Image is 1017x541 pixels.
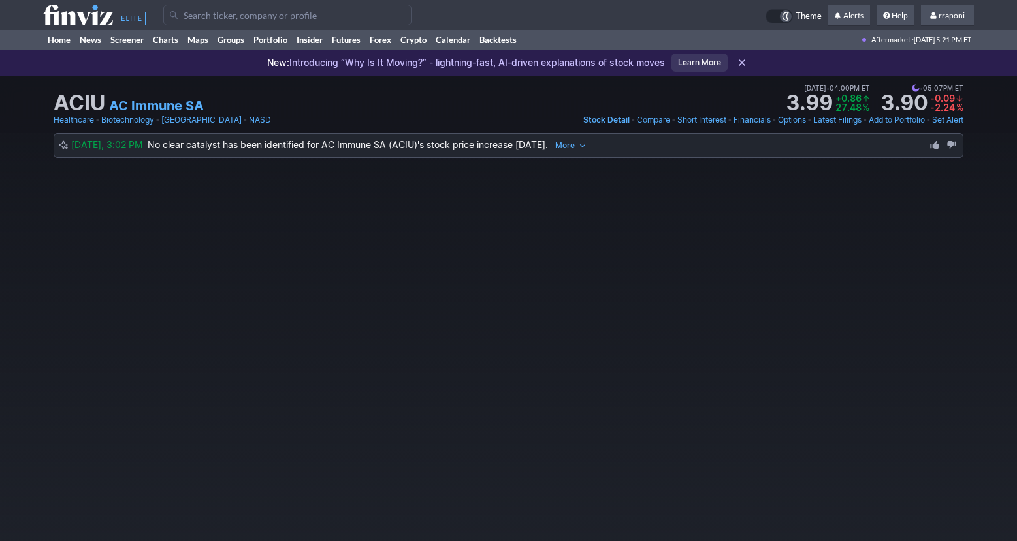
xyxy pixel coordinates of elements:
a: Screener [106,30,148,50]
span: New: [267,57,289,68]
a: Short Interest [677,114,726,127]
span: % [862,102,869,113]
a: Compare [637,114,670,127]
a: Biotechnology [101,114,154,127]
a: Financials [734,114,771,127]
input: Search [163,5,412,25]
a: [GEOGRAPHIC_DATA] [161,114,242,127]
span: [DATE] 5:21 PM ET [914,30,971,50]
span: 05:07PM ET [912,82,963,94]
span: rraponi [939,10,965,20]
a: AC Immune SA [109,97,204,115]
a: Insider [292,30,327,50]
span: -0.09 [930,93,955,104]
span: • [863,114,867,127]
span: • [826,82,830,94]
span: • [95,114,100,127]
span: [DATE] 04:00PM ET [804,82,870,94]
span: -2.24 [930,102,955,113]
span: • [155,114,160,127]
strong: 3.99 [786,93,833,114]
h1: ACIU [54,93,105,114]
span: Theme [796,9,822,23]
span: • [920,82,923,94]
a: Latest Filings [813,114,862,127]
a: Maps [183,30,213,50]
a: Calendar [431,30,475,50]
span: No clear catalyst has been identified for AC Immune SA (ACIU)'s stock price increase [DATE]. [148,139,591,150]
span: • [243,114,248,127]
a: Forex [365,30,396,50]
a: Alerts [828,5,870,26]
a: Charts [148,30,183,50]
span: % [956,102,963,113]
a: Help [877,5,914,26]
a: Set Alert [932,114,963,127]
a: NASD [249,114,271,127]
span: 27.48 [835,102,862,113]
a: rraponi [921,5,974,26]
span: • [807,114,812,127]
span: • [631,114,636,127]
a: Groups [213,30,249,50]
span: +0.86 [835,93,862,104]
a: Healthcare [54,114,94,127]
span: More [555,139,575,152]
p: Introducing “Why Is It Moving?” - lightning-fast, AI-driven explanations of stock moves [267,56,665,69]
span: Aftermarket · [871,30,914,50]
a: Stock Detail [583,114,630,127]
span: Latest Filings [813,115,862,125]
span: Stock Detail [583,115,630,125]
span: • [926,114,931,127]
a: Home [43,30,75,50]
span: • [728,114,732,127]
span: • [671,114,676,127]
a: Add to Portfolio [869,114,925,127]
a: Portfolio [249,30,292,50]
a: Crypto [396,30,431,50]
strong: 3.90 [880,93,928,114]
a: Futures [327,30,365,50]
span: • [772,114,777,127]
a: Learn More [671,54,728,72]
span: [DATE], 3:02 PM [71,139,148,150]
button: More [551,138,591,153]
a: Options [778,114,806,127]
a: Backtests [475,30,521,50]
a: Theme [766,9,822,23]
a: News [75,30,106,50]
